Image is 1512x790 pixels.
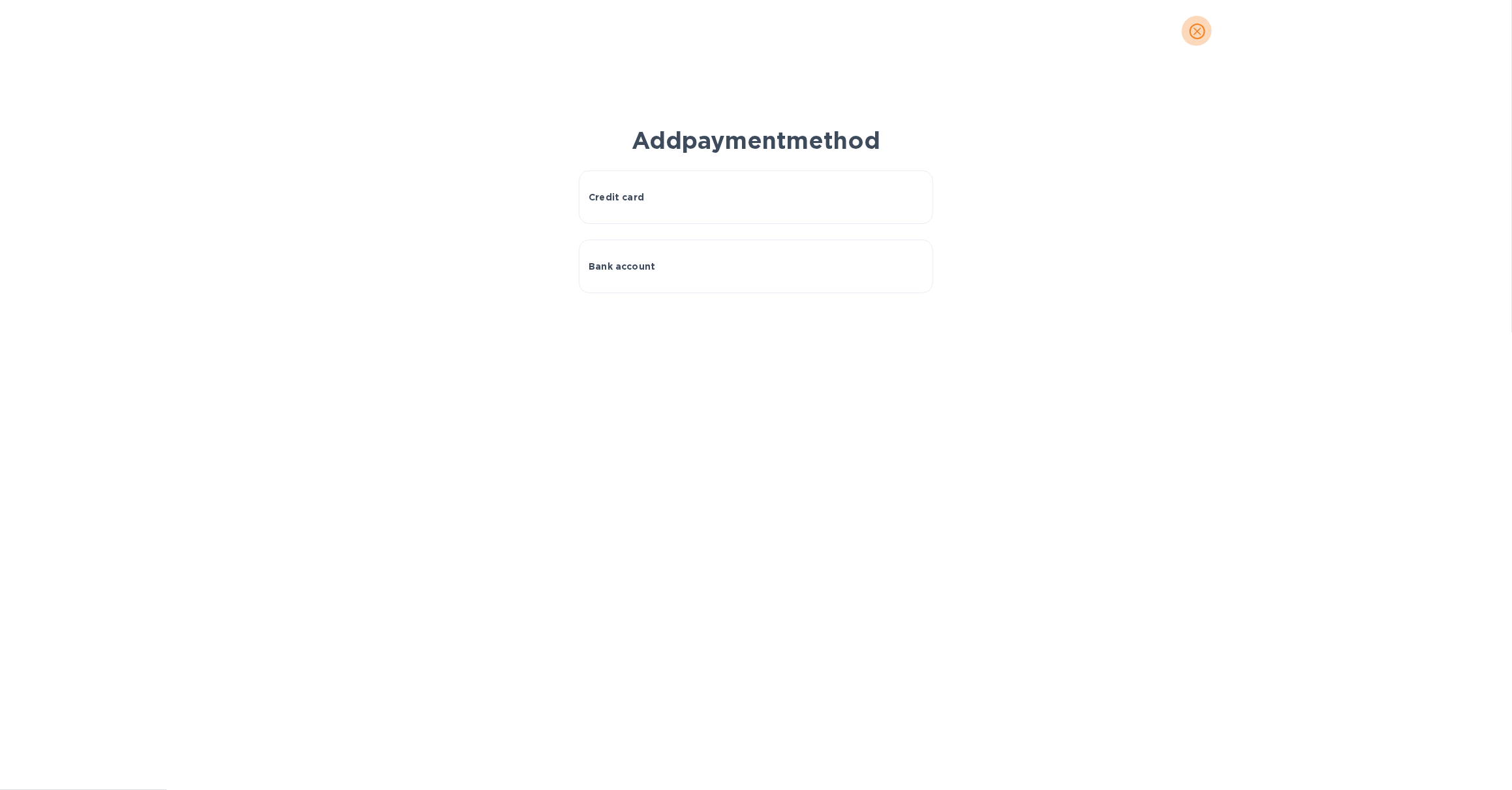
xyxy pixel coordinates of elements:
button: Bank account [579,240,933,293]
p: Bank account [589,260,655,273]
b: Add payment method [632,126,880,155]
button: close [1182,16,1213,47]
p: Credit card [589,191,644,204]
button: Credit card [579,170,933,224]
